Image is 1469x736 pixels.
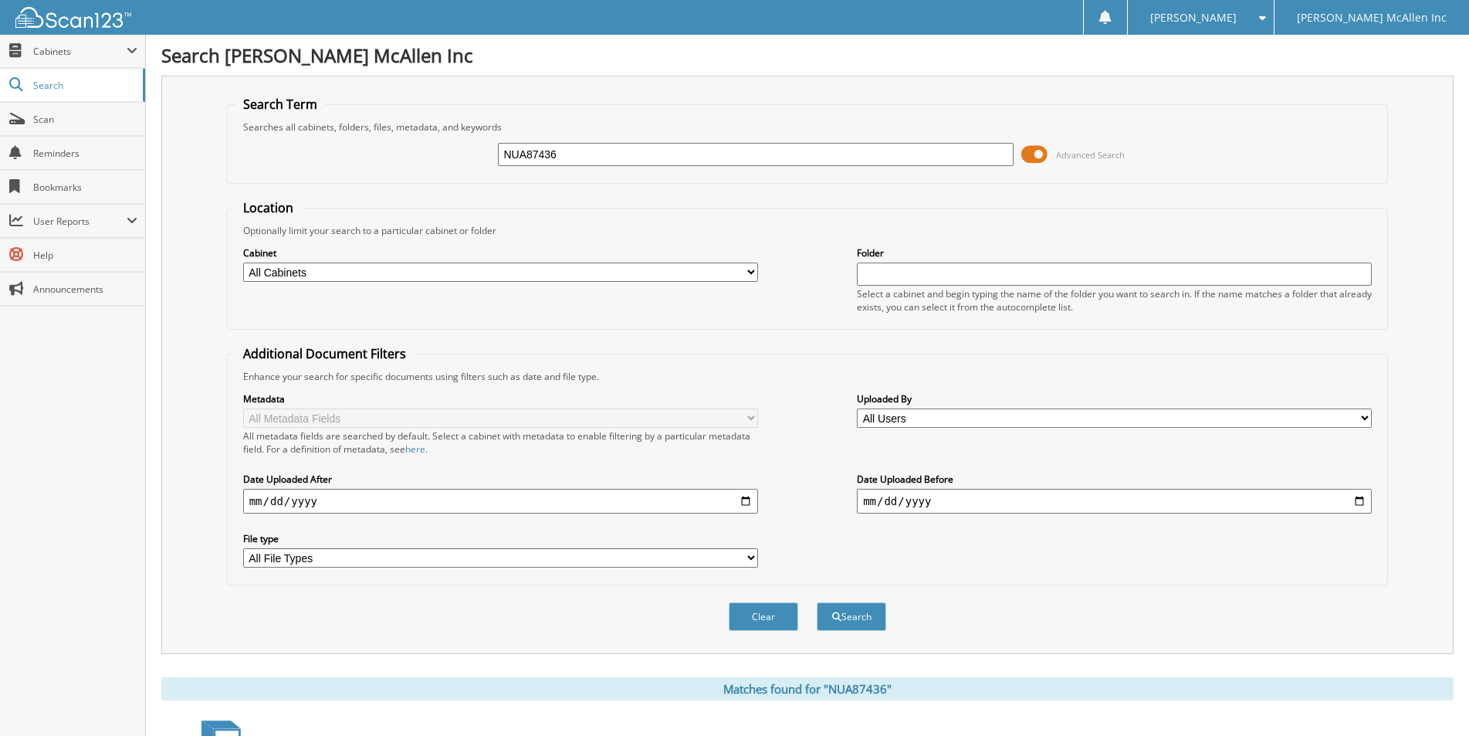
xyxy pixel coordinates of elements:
span: [PERSON_NAME] [1150,13,1237,22]
span: Cabinets [33,45,127,58]
span: Announcements [33,283,137,296]
a: here [405,443,425,456]
div: Enhance your search for specific documents using filters such as date and file type. [235,370,1380,383]
button: Search [817,602,886,631]
input: start [243,489,758,514]
legend: Additional Document Filters [235,345,414,362]
label: File type [243,532,758,545]
span: User Reports [33,215,127,228]
img: scan123-logo-white.svg [15,7,131,28]
label: Cabinet [243,246,758,259]
label: Date Uploaded Before [857,473,1372,486]
label: Uploaded By [857,392,1372,405]
legend: Location [235,199,301,216]
div: Select a cabinet and begin typing the name of the folder you want to search in. If the name match... [857,287,1372,314]
span: Advanced Search [1056,149,1125,161]
legend: Search Term [235,96,325,113]
button: Clear [729,602,798,631]
span: Reminders [33,147,137,160]
span: Help [33,249,137,262]
input: end [857,489,1372,514]
label: Date Uploaded After [243,473,758,486]
span: Bookmarks [33,181,137,194]
span: Search [33,79,135,92]
div: All metadata fields are searched by default. Select a cabinet with metadata to enable filtering b... [243,429,758,456]
h1: Search [PERSON_NAME] McAllen Inc [161,42,1454,68]
div: Matches found for "NUA87436" [161,677,1454,700]
div: Optionally limit your search to a particular cabinet or folder [235,224,1380,237]
label: Metadata [243,392,758,405]
span: Scan [33,113,137,126]
label: Folder [857,246,1372,259]
div: Searches all cabinets, folders, files, metadata, and keywords [235,120,1380,134]
span: [PERSON_NAME] McAllen Inc [1297,13,1447,22]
